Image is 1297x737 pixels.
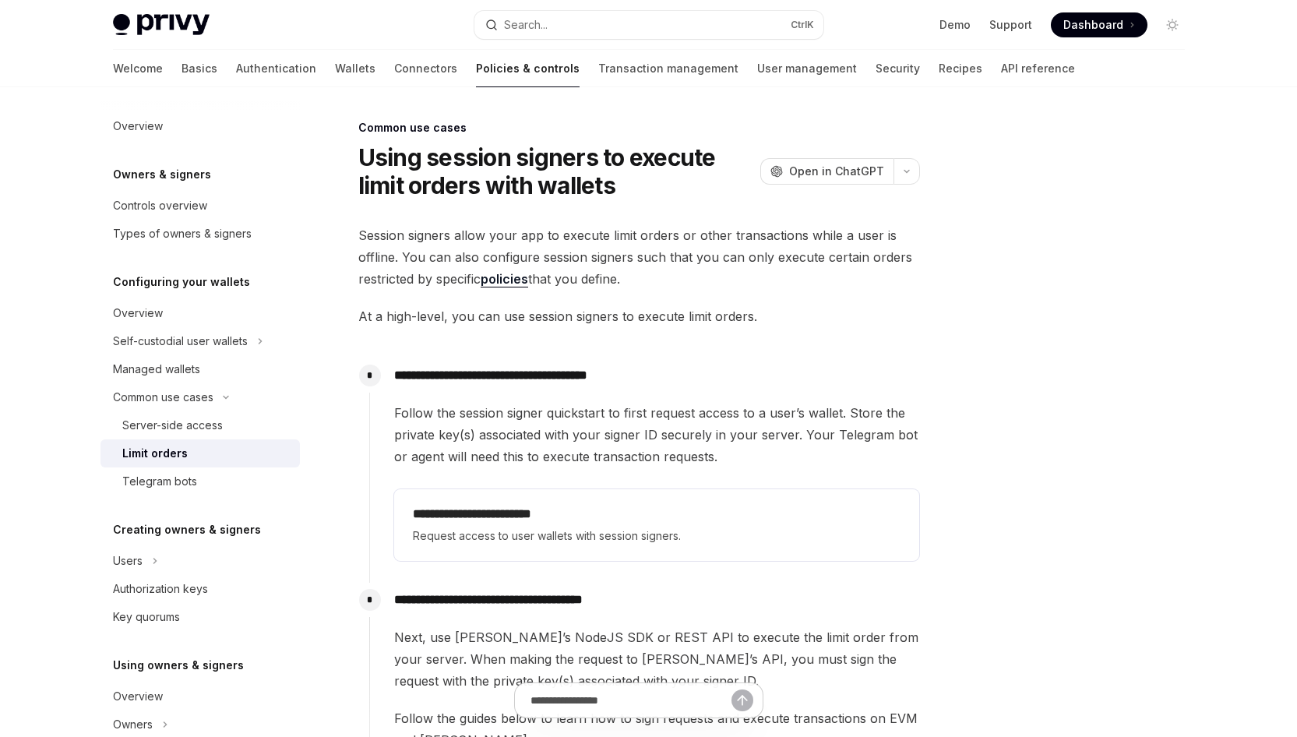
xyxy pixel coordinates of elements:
[100,299,300,327] a: Overview
[939,17,971,33] a: Demo
[358,120,920,136] div: Common use cases
[100,547,300,575] button: Toggle Users section
[236,50,316,87] a: Authentication
[113,520,261,539] h5: Creating owners & signers
[113,656,244,675] h5: Using owners & signers
[100,603,300,631] a: Key quorums
[113,196,207,215] div: Controls overview
[760,158,893,185] button: Open in ChatGPT
[598,50,738,87] a: Transaction management
[504,16,548,34] div: Search...
[113,580,208,598] div: Authorization keys
[113,608,180,626] div: Key quorums
[113,687,163,706] div: Overview
[358,305,920,327] span: At a high-level, you can use session signers to execute limit orders.
[474,11,823,39] button: Open search
[100,467,300,495] a: Telegram bots
[1001,50,1075,87] a: API reference
[394,402,919,467] span: Follow the session signer quickstart to first request access to a user’s wallet. Store the privat...
[113,332,248,351] div: Self-custodial user wallets
[1063,17,1123,33] span: Dashboard
[1051,12,1147,37] a: Dashboard
[358,143,754,199] h1: Using session signers to execute limit orders with wallets
[113,50,163,87] a: Welcome
[1160,12,1185,37] button: Toggle dark mode
[113,273,250,291] h5: Configuring your wallets
[100,575,300,603] a: Authorization keys
[113,360,200,379] div: Managed wallets
[100,112,300,140] a: Overview
[481,271,528,287] a: policies
[113,14,210,36] img: light logo
[122,416,223,435] div: Server-side access
[757,50,857,87] a: User management
[100,439,300,467] a: Limit orders
[100,192,300,220] a: Controls overview
[100,355,300,383] a: Managed wallets
[789,164,884,179] span: Open in ChatGPT
[100,327,300,355] button: Toggle Self-custodial user wallets section
[100,383,300,411] button: Toggle Common use cases section
[100,682,300,711] a: Overview
[113,304,163,323] div: Overview
[100,220,300,248] a: Types of owners & signers
[358,224,920,290] span: Session signers allow your app to execute limit orders or other transactions while a user is offl...
[113,117,163,136] div: Overview
[113,388,213,407] div: Common use cases
[122,444,188,463] div: Limit orders
[791,19,814,31] span: Ctrl K
[113,224,252,243] div: Types of owners & signers
[413,527,900,545] span: Request access to user wallets with session signers.
[113,715,153,734] div: Owners
[113,552,143,570] div: Users
[876,50,920,87] a: Security
[113,165,211,184] h5: Owners & signers
[989,17,1032,33] a: Support
[122,472,197,491] div: Telegram bots
[476,50,580,87] a: Policies & controls
[182,50,217,87] a: Basics
[100,411,300,439] a: Server-side access
[335,50,375,87] a: Wallets
[939,50,982,87] a: Recipes
[394,50,457,87] a: Connectors
[394,626,919,692] span: Next, use [PERSON_NAME]’s NodeJS SDK or REST API to execute the limit order from your server. Whe...
[530,683,731,718] input: Ask a question...
[731,689,753,711] button: Send message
